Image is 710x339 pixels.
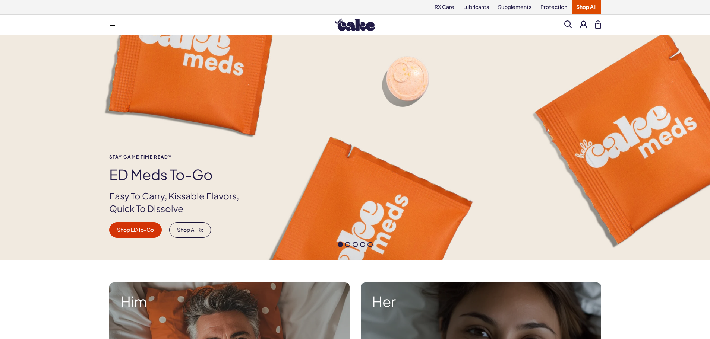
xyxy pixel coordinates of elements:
h1: ED Meds to-go [109,167,252,182]
a: Shop All Rx [169,222,211,238]
strong: Him [120,294,338,309]
strong: Her [372,294,590,309]
p: Easy To Carry, Kissable Flavors, Quick To Dissolve [109,190,252,215]
a: Shop ED To-Go [109,222,162,238]
span: Stay Game time ready [109,154,252,159]
img: Hello Cake [335,18,375,31]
